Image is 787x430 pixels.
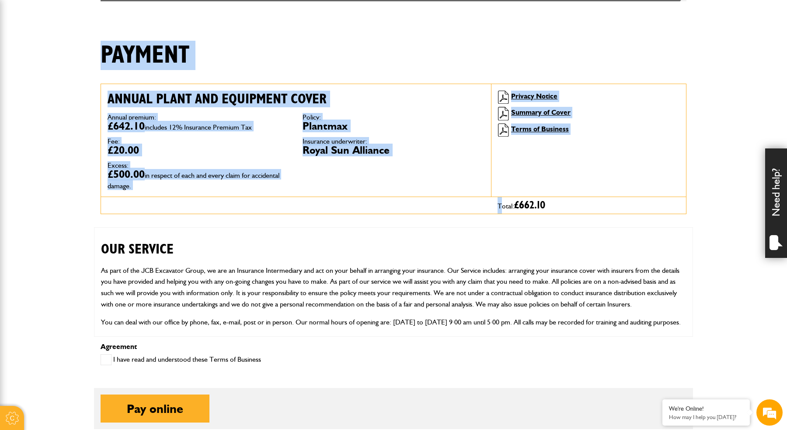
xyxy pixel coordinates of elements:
[303,114,484,121] dt: Policy:
[108,114,289,121] dt: Annual premium:
[669,414,743,420] p: How may I help you today?
[108,162,289,169] dt: Excess:
[669,405,743,412] div: We're Online!
[45,49,147,60] div: Chat with us now
[101,317,686,328] p: You can deal with our office by phone, fax, e-mail, post or in person. Our normal hours of openin...
[145,123,252,131] span: includes 12% Insurance Premium Tax
[108,171,279,190] span: in respect of each and every claim for accidental damage.
[108,121,289,131] dd: £642.10
[511,92,557,100] a: Privacy Notice
[15,49,37,61] img: d_20077148190_company_1631870298795_20077148190
[119,270,159,282] em: Start Chat
[514,200,545,211] span: £
[511,108,571,116] a: Summary of Cover
[11,81,160,100] input: Enter your last name
[11,159,160,262] textarea: Type your message and hit 'Enter'
[101,343,686,350] p: Agreement
[143,4,164,25] div: Minimize live chat window
[519,200,545,211] span: 662.10
[101,335,686,365] h2: CUSTOMER PROTECTION INFORMATION
[491,197,686,214] div: Total:
[108,91,484,107] h2: Annual plant and equipment cover
[303,145,484,155] dd: Royal Sun Alliance
[108,138,289,145] dt: Fee:
[101,395,209,423] button: Pay online
[303,138,484,145] dt: Insurance underwriter:
[101,265,686,310] p: As part of the JCB Excavator Group, we are an Insurance Intermediary and act on your behalf in ar...
[303,121,484,131] dd: Plantmax
[101,354,261,365] label: I have read and understood these Terms of Business
[101,41,189,70] h1: Payment
[765,148,787,258] div: Need help?
[101,228,686,257] h2: OUR SERVICE
[108,169,289,190] dd: £500.00
[11,107,160,126] input: Enter your email address
[11,133,160,152] input: Enter your phone number
[511,125,569,133] a: Terms of Business
[108,145,289,155] dd: £20.00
